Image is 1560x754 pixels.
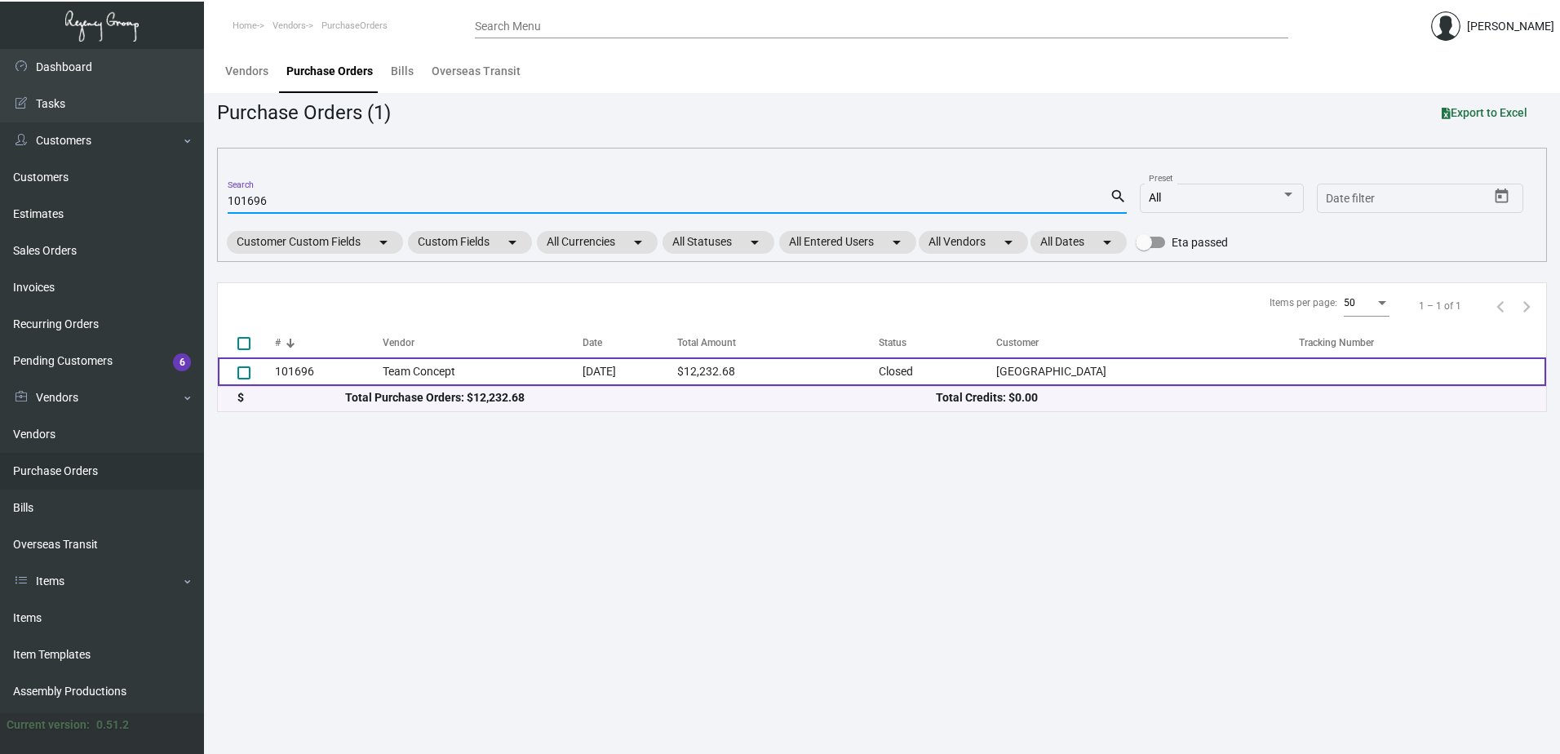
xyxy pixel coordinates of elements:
button: Previous page [1487,293,1513,319]
div: Status [879,335,995,350]
span: Home [233,20,257,31]
div: Total Amount [677,335,880,350]
span: All [1149,191,1161,204]
div: 0.51.2 [96,716,129,734]
div: Vendor [383,335,583,350]
mat-chip: All Entered Users [779,231,916,254]
mat-chip: Custom Fields [408,231,532,254]
mat-icon: arrow_drop_down [374,233,393,252]
mat-chip: All Currencies [537,231,658,254]
mat-icon: arrow_drop_down [999,233,1018,252]
div: Customer [996,335,1300,350]
div: Total Purchase Orders: $12,232.68 [345,389,936,406]
div: Purchase Orders [286,63,373,80]
div: 1 – 1 of 1 [1419,299,1461,313]
mat-chip: All Statuses [663,231,774,254]
div: Items per page: [1270,295,1337,310]
td: 101696 [275,357,383,386]
td: $12,232.68 [677,357,880,386]
span: PurchaseOrders [321,20,388,31]
mat-select: Items per page: [1344,298,1389,309]
div: Current version: [7,716,90,734]
mat-chip: All Dates [1030,231,1127,254]
button: Export to Excel [1429,98,1540,127]
div: Vendor [383,335,414,350]
span: Eta passed [1172,233,1228,252]
div: Bills [391,63,414,80]
img: admin@bootstrapmaster.com [1431,11,1460,41]
button: Next page [1513,293,1540,319]
span: 50 [1344,297,1355,308]
div: # [275,335,281,350]
div: Tracking Number [1299,335,1374,350]
div: Total Credits: $0.00 [936,389,1527,406]
div: [PERSON_NAME] [1467,18,1554,35]
div: Purchase Orders (1) [217,98,391,127]
td: Closed [879,357,995,386]
div: Vendors [225,63,268,80]
div: Status [879,335,906,350]
mat-chip: Customer Custom Fields [227,231,403,254]
mat-icon: arrow_drop_down [503,233,522,252]
div: Date [583,335,602,350]
mat-icon: arrow_drop_down [628,233,648,252]
div: $ [237,389,345,406]
div: # [275,335,383,350]
span: Export to Excel [1442,106,1527,119]
div: Overseas Transit [432,63,521,80]
input: Start date [1326,193,1376,206]
div: Total Amount [677,335,736,350]
td: [DATE] [583,357,677,386]
td: Team Concept [383,357,583,386]
div: Tracking Number [1299,335,1546,350]
mat-icon: search [1110,187,1127,206]
span: Vendors [273,20,306,31]
mat-chip: All Vendors [919,231,1028,254]
div: Date [583,335,677,350]
mat-icon: arrow_drop_down [745,233,764,252]
input: End date [1390,193,1469,206]
div: Customer [996,335,1039,350]
button: Open calendar [1489,184,1515,210]
mat-icon: arrow_drop_down [887,233,906,252]
td: [GEOGRAPHIC_DATA] [996,357,1300,386]
mat-icon: arrow_drop_down [1097,233,1117,252]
